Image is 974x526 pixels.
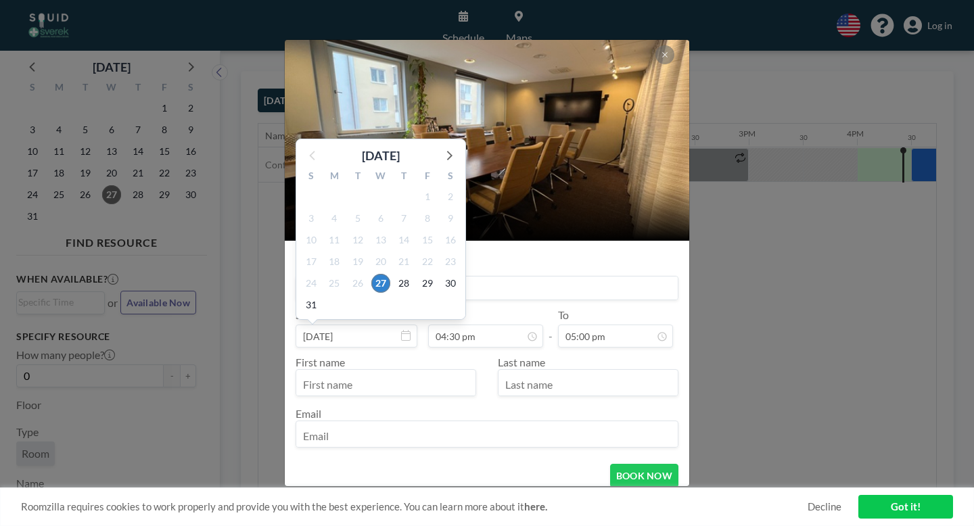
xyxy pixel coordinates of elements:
[498,373,678,396] input: Last name
[610,464,678,487] button: BOOK NOW
[296,277,678,300] input: Guest reservation
[858,495,953,519] a: Got it!
[296,356,345,368] label: First name
[498,356,545,368] label: Last name
[296,424,678,447] input: Email
[558,308,569,322] label: To
[301,196,674,216] h2: Conference Room
[296,373,476,396] input: First name
[21,500,808,513] span: Roomzilla requires cookies to work properly and provide you with the best experience. You can lea...
[808,500,841,513] a: Decline
[296,407,321,420] label: Email
[549,313,553,343] span: -
[524,500,547,512] a: here.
